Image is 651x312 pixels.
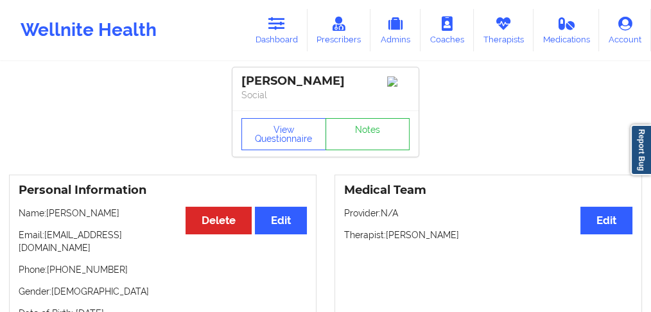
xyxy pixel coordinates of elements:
[387,76,410,87] img: Image%2Fplaceholer-image.png
[308,9,371,51] a: Prescribers
[19,183,307,198] h3: Personal Information
[580,207,632,234] button: Edit
[19,229,307,254] p: Email: [EMAIL_ADDRESS][DOMAIN_NAME]
[474,9,534,51] a: Therapists
[241,118,326,150] button: View Questionnaire
[241,89,410,101] p: Social
[255,207,307,234] button: Edit
[370,9,421,51] a: Admins
[599,9,651,51] a: Account
[246,9,308,51] a: Dashboard
[344,229,632,241] p: Therapist: [PERSON_NAME]
[19,285,307,298] p: Gender: [DEMOGRAPHIC_DATA]
[241,74,410,89] div: [PERSON_NAME]
[344,183,632,198] h3: Medical Team
[19,263,307,276] p: Phone: [PHONE_NUMBER]
[534,9,600,51] a: Medications
[630,125,651,175] a: Report Bug
[19,207,307,220] p: Name: [PERSON_NAME]
[325,118,410,150] a: Notes
[344,207,632,220] p: Provider: N/A
[186,207,252,234] button: Delete
[421,9,474,51] a: Coaches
